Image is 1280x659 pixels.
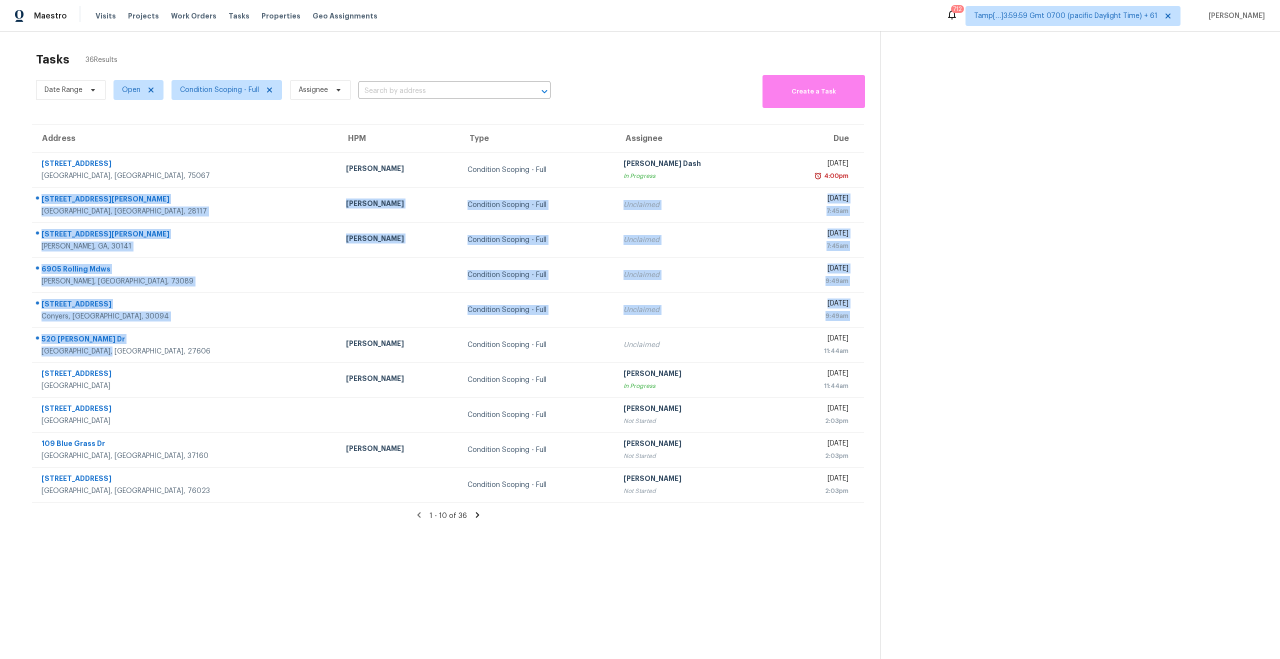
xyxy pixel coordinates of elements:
div: 11:44am [777,381,848,391]
div: [GEOGRAPHIC_DATA] [41,381,330,391]
div: Unclaimed [623,235,761,245]
div: Unclaimed [623,270,761,280]
div: 520 [PERSON_NAME] Dr [41,334,330,346]
div: [DATE] [777,228,848,241]
div: [GEOGRAPHIC_DATA], [GEOGRAPHIC_DATA], 28117 [41,206,330,216]
div: 7:45am [777,241,848,251]
div: 2:03pm [777,416,848,426]
span: Properties [261,11,300,21]
th: HPM [338,124,459,152]
div: [STREET_ADDRESS] [41,403,330,416]
div: 712 [953,4,962,14]
div: [PERSON_NAME] [346,233,451,246]
div: 2:03pm [777,486,848,496]
div: [DATE] [777,263,848,276]
div: 9:49am [777,311,848,321]
div: 7:45am [777,206,848,216]
div: Condition Scoping - Full [467,375,607,385]
div: 9:49am [777,276,848,286]
div: [STREET_ADDRESS] [41,158,330,171]
div: [GEOGRAPHIC_DATA], [GEOGRAPHIC_DATA], 76023 [41,486,330,496]
div: [DATE] [777,438,848,451]
div: [GEOGRAPHIC_DATA], [GEOGRAPHIC_DATA], 75067 [41,171,330,181]
span: Visits [95,11,116,21]
span: Tamp[…]3:59:59 Gmt 0700 (pacific Daylight Time) + 61 [974,11,1157,21]
div: Condition Scoping - Full [467,165,607,175]
div: Unclaimed [623,340,761,350]
span: Projects [128,11,159,21]
div: 6905 Rolling Mdws [41,264,330,276]
th: Due [769,124,864,152]
div: [PERSON_NAME] [623,438,761,451]
div: [DATE] [777,298,848,311]
div: In Progress [623,171,761,181]
div: Condition Scoping - Full [467,340,607,350]
div: [PERSON_NAME], GA, 30141 [41,241,330,251]
img: Overdue Alarm Icon [814,171,822,181]
div: [DATE] [777,403,848,416]
div: 11:44am [777,346,848,356]
span: [PERSON_NAME] [1204,11,1265,21]
div: Condition Scoping - Full [467,270,607,280]
div: Unclaimed [623,200,761,210]
div: [PERSON_NAME] Dash [623,158,761,171]
span: Work Orders [171,11,216,21]
div: [STREET_ADDRESS][PERSON_NAME] [41,194,330,206]
div: [DATE] [777,368,848,381]
div: Condition Scoping - Full [467,410,607,420]
th: Type [459,124,615,152]
div: Condition Scoping - Full [467,235,607,245]
div: 4:00pm [822,171,848,181]
div: [PERSON_NAME] [623,473,761,486]
div: [DATE] [777,193,848,206]
div: [DATE] [777,473,848,486]
span: Maestro [34,11,67,21]
div: [STREET_ADDRESS] [41,473,330,486]
div: Not Started [623,486,761,496]
div: [DATE] [777,333,848,346]
span: 36 Results [85,55,117,65]
div: Condition Scoping - Full [467,305,607,315]
h2: Tasks [36,54,69,64]
div: 2:03pm [777,451,848,461]
div: Not Started [623,416,761,426]
span: Condition Scoping - Full [180,85,259,95]
div: [STREET_ADDRESS] [41,368,330,381]
span: Create a Task [767,86,860,97]
span: Assignee [298,85,328,95]
span: Date Range [44,85,82,95]
div: Not Started [623,451,761,461]
span: Tasks [228,12,249,19]
th: Assignee [615,124,769,152]
div: [STREET_ADDRESS] [41,299,330,311]
div: Condition Scoping - Full [467,480,607,490]
div: [DATE] [777,158,848,171]
div: Unclaimed [623,305,761,315]
div: [PERSON_NAME] [346,338,451,351]
div: [PERSON_NAME] [623,368,761,381]
div: [PERSON_NAME] [346,163,451,176]
div: [GEOGRAPHIC_DATA], [GEOGRAPHIC_DATA], 37160 [41,451,330,461]
div: In Progress [623,381,761,391]
button: Open [537,84,551,98]
div: [PERSON_NAME] [346,198,451,211]
div: [GEOGRAPHIC_DATA] [41,416,330,426]
button: Create a Task [762,75,865,108]
div: Condition Scoping - Full [467,445,607,455]
input: Search by address [358,83,522,99]
div: [PERSON_NAME] [346,373,451,386]
div: [PERSON_NAME] [346,443,451,456]
div: [GEOGRAPHIC_DATA], [GEOGRAPHIC_DATA], 27606 [41,346,330,356]
span: Open [122,85,140,95]
div: [PERSON_NAME], [GEOGRAPHIC_DATA], 73089 [41,276,330,286]
span: 1 - 10 of 36 [429,512,467,519]
div: 109 Blue Grass Dr [41,438,330,451]
div: Condition Scoping - Full [467,200,607,210]
span: Geo Assignments [312,11,377,21]
th: Address [32,124,338,152]
div: [PERSON_NAME] [623,403,761,416]
div: Conyers, [GEOGRAPHIC_DATA], 30094 [41,311,330,321]
div: [STREET_ADDRESS][PERSON_NAME] [41,229,330,241]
